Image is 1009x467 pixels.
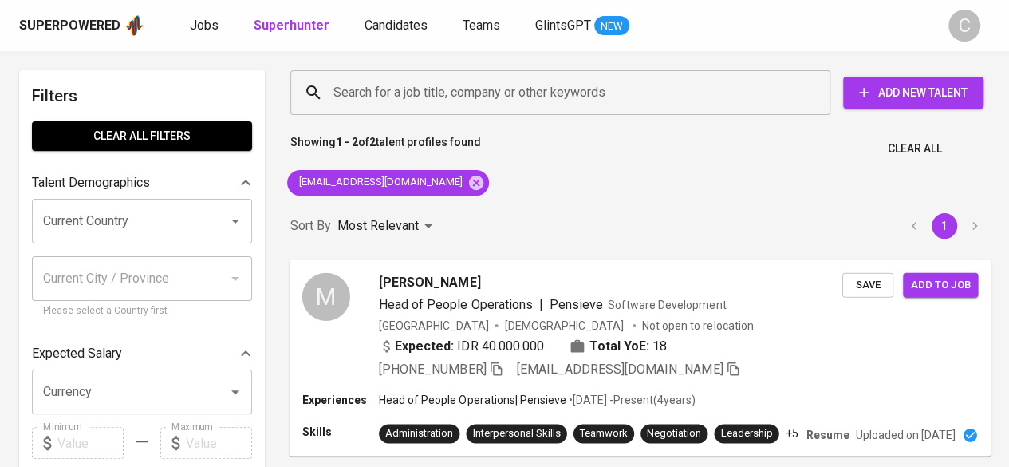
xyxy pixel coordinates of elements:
[379,296,533,311] span: Head of People Operations
[948,10,980,42] div: C
[190,18,219,33] span: Jobs
[254,16,333,36] a: Superhunter
[379,272,480,291] span: [PERSON_NAME]
[539,295,543,314] span: |
[379,336,544,355] div: IDR 40.000.000
[302,424,379,440] p: Skills
[379,362,486,377] span: [PHONE_NUMBER]
[720,425,772,441] div: Leadership
[379,317,488,333] div: [GEOGRAPHIC_DATA]
[786,425,798,441] p: +5
[472,425,560,441] div: Interpersonal Skills
[224,381,246,403] button: Open
[32,338,252,370] div: Expected Salary
[608,298,726,311] span: Software Development
[881,134,948,164] button: Clear All
[932,213,957,239] button: page 1
[32,344,122,363] p: Expected Salary
[32,83,252,109] h6: Filters
[843,77,983,109] button: Add New Talent
[19,17,120,35] div: Superpowered
[124,14,145,38] img: app logo
[842,272,893,297] button: Save
[504,317,625,333] span: [DEMOGRAPHIC_DATA]
[856,83,971,103] span: Add New Talent
[888,139,942,159] span: Clear All
[379,392,566,408] p: Head of People Operations | Pensieve
[302,272,350,320] div: M
[190,16,222,36] a: Jobs
[186,427,252,459] input: Value
[224,210,246,232] button: Open
[642,317,753,333] p: Not open to relocation
[463,16,503,36] a: Teams
[850,275,885,294] span: Save
[365,18,428,33] span: Candidates
[337,212,438,241] div: Most Relevant
[903,272,978,297] button: Add to job
[566,392,696,408] p: • [DATE] - Present ( 4 years )
[385,425,453,441] div: Administration
[589,336,649,355] b: Total YoE:
[57,427,124,459] input: Value
[302,392,379,408] p: Experiences
[32,173,150,192] p: Talent Demographics
[365,16,431,36] a: Candidates
[336,136,358,148] b: 1 - 2
[287,175,472,190] span: [EMAIL_ADDRESS][DOMAIN_NAME]
[550,296,603,311] span: Pensieve
[535,18,591,33] span: GlintsGPT
[32,121,252,151] button: Clear All filters
[517,362,723,377] span: [EMAIL_ADDRESS][DOMAIN_NAME]
[43,303,241,319] p: Please select a Country first
[254,18,329,33] b: Superhunter
[652,336,667,355] span: 18
[395,336,454,355] b: Expected:
[899,213,990,239] nav: pagination navigation
[290,134,481,164] p: Showing of talent profiles found
[463,18,500,33] span: Teams
[369,136,376,148] b: 2
[337,216,419,235] p: Most Relevant
[806,427,849,443] p: Resume
[594,18,629,34] span: NEW
[45,126,239,146] span: Clear All filters
[535,16,629,36] a: GlintsGPT NEW
[911,275,970,294] span: Add to job
[287,170,489,196] div: [EMAIL_ADDRESS][DOMAIN_NAME]
[580,425,628,441] div: Teamwork
[856,427,956,443] p: Uploaded on [DATE]
[647,425,701,441] div: Negotiation
[19,14,145,38] a: Superpoweredapp logo
[290,216,331,235] p: Sort By
[32,167,252,199] div: Talent Demographics
[290,260,990,456] a: M[PERSON_NAME]Head of People Operations|PensieveSoftware Development[GEOGRAPHIC_DATA][DEMOGRAPHIC...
